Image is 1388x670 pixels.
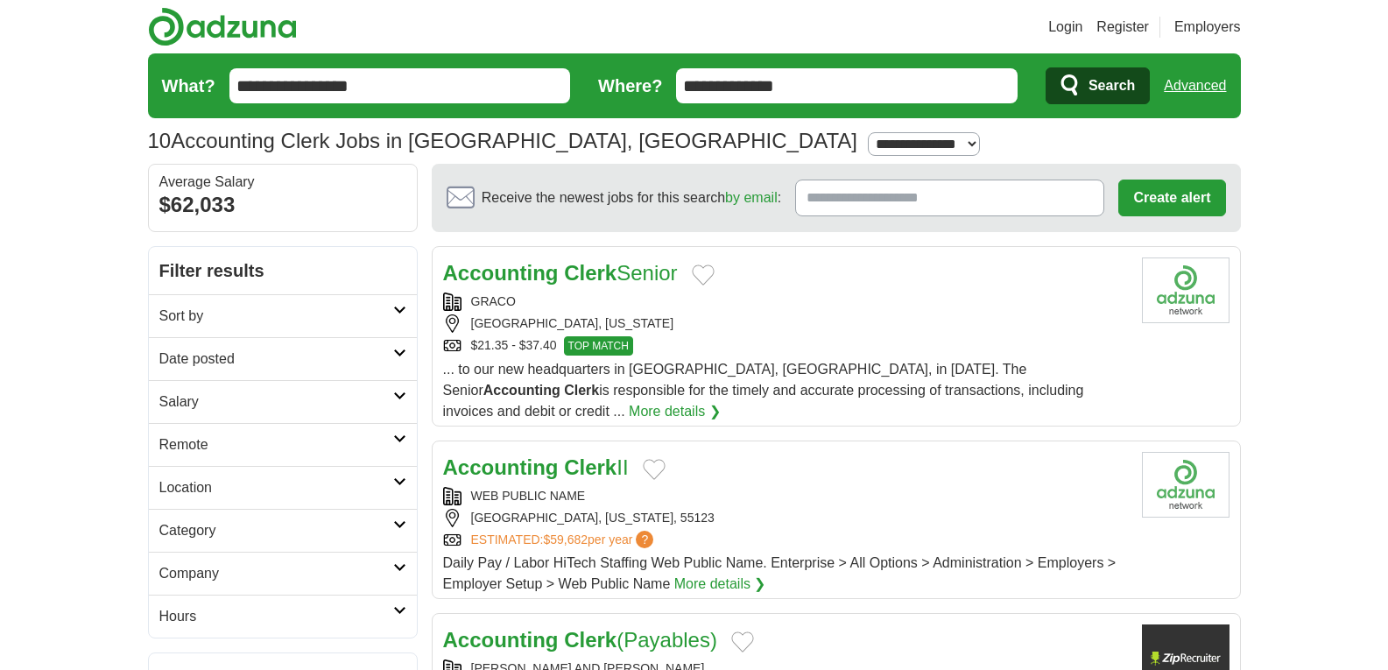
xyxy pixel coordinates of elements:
div: [GEOGRAPHIC_DATA], [US_STATE], 55123 [443,509,1128,527]
span: TOP MATCH [564,336,633,356]
span: 10 [148,125,172,157]
h1: Accounting Clerk Jobs in [GEOGRAPHIC_DATA], [GEOGRAPHIC_DATA] [148,129,857,152]
label: What? [162,73,215,99]
div: GRACO [443,293,1128,311]
h2: Date posted [159,349,393,370]
div: WEB PUBLIC NAME [443,487,1128,505]
span: Daily Pay / Labor HiTech Staffing Web Public Name. Enterprise > All Options > Administration > Em... [443,555,1117,591]
h2: Hours [159,606,393,627]
img: Company logo [1142,257,1229,323]
button: Create alert [1118,180,1225,216]
button: Add to favorite jobs [643,459,666,480]
strong: Clerk [564,383,599,398]
div: $21.35 - $37.40 [443,336,1128,356]
strong: Clerk [564,261,616,285]
a: Advanced [1164,68,1226,103]
strong: Accounting [443,628,559,652]
h2: Category [159,520,393,541]
a: Employers [1174,17,1241,38]
a: Register [1096,17,1149,38]
span: ... to our new headquarters in [GEOGRAPHIC_DATA], [GEOGRAPHIC_DATA], in [DATE]. The Senior is res... [443,362,1084,419]
strong: Clerk [564,455,616,479]
div: Average Salary [159,175,406,189]
h2: Company [159,563,393,584]
a: Login [1048,17,1082,38]
strong: Accounting [443,261,559,285]
a: Date posted [149,337,417,380]
a: Remote [149,423,417,466]
a: Accounting Clerk(Payables) [443,628,717,652]
h2: Sort by [159,306,393,327]
strong: Clerk [564,628,616,652]
img: Adzuna logo [148,7,297,46]
div: [GEOGRAPHIC_DATA], [US_STATE] [443,314,1128,333]
a: More details ❯ [674,574,766,595]
a: by email [725,190,778,205]
label: Where? [598,73,662,99]
a: ESTIMATED:$59,682per year? [471,531,658,549]
h2: Salary [159,391,393,413]
a: Category [149,509,417,552]
a: Hours [149,595,417,638]
a: Accounting ClerkSenior [443,261,678,285]
h2: Remote [159,434,393,455]
button: Add to favorite jobs [692,264,715,286]
span: ? [636,531,653,548]
button: Add to favorite jobs [731,631,754,652]
div: $62,033 [159,189,406,221]
span: Receive the newest jobs for this search : [482,187,781,208]
a: Company [149,552,417,595]
button: Search [1046,67,1150,104]
strong: Accounting [443,455,559,479]
a: Accounting ClerkII [443,455,629,479]
h2: Filter results [149,247,417,294]
a: More details ❯ [629,401,721,422]
span: $59,682 [543,532,588,547]
a: Sort by [149,294,417,337]
a: Location [149,466,417,509]
a: Salary [149,380,417,423]
strong: Accounting [483,383,560,398]
h2: Location [159,477,393,498]
span: Search [1089,68,1135,103]
img: Company logo [1142,452,1229,518]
